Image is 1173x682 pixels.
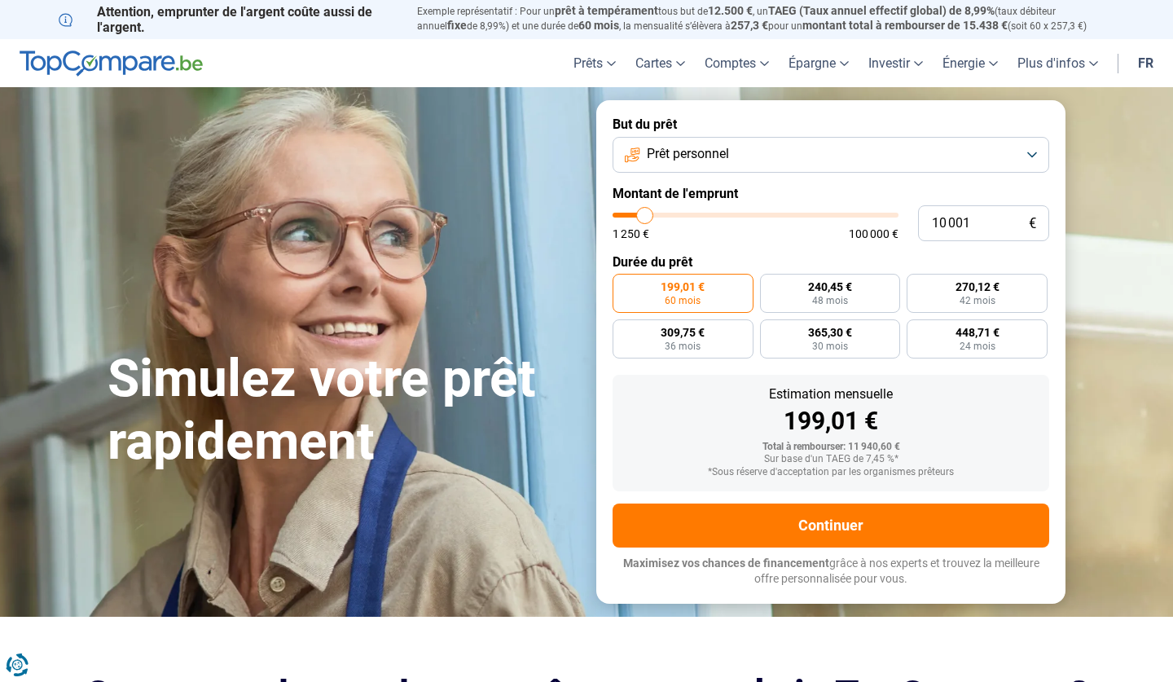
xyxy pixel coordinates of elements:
[613,254,1049,270] label: Durée du prêt
[623,557,829,570] span: Maximisez vos chances de financement
[59,4,398,35] p: Attention, emprunter de l'argent coûte aussi de l'argent.
[20,51,203,77] img: TopCompare
[665,341,701,351] span: 36 mois
[555,4,658,17] span: prêt à tempérament
[956,281,999,293] span: 270,12 €
[647,145,729,163] span: Prêt personnel
[812,296,848,306] span: 48 mois
[808,327,852,338] span: 365,30 €
[447,19,467,32] span: fixe
[768,4,995,17] span: TAEG (Taux annuel effectif global) de 8,99%
[613,186,1049,201] label: Montant de l'emprunt
[960,296,995,306] span: 42 mois
[613,228,649,240] span: 1 250 €
[417,4,1114,33] p: Exemple représentatif : Pour un tous but de , un (taux débiteur annuel de 8,99%) et une durée de ...
[613,504,1049,548] button: Continuer
[812,341,848,351] span: 30 mois
[626,39,695,87] a: Cartes
[613,137,1049,173] button: Prêt personnel
[695,39,779,87] a: Comptes
[808,281,852,293] span: 240,45 €
[578,19,619,32] span: 60 mois
[108,348,577,473] h1: Simulez votre prêt rapidement
[1029,217,1036,231] span: €
[564,39,626,87] a: Prêts
[960,341,995,351] span: 24 mois
[933,39,1008,87] a: Énergie
[626,442,1036,453] div: Total à rembourser: 11 940,60 €
[626,409,1036,433] div: 199,01 €
[708,4,753,17] span: 12.500 €
[956,327,999,338] span: 448,71 €
[626,454,1036,465] div: Sur base d'un TAEG de 7,45 %*
[626,388,1036,401] div: Estimation mensuelle
[1008,39,1108,87] a: Plus d'infos
[613,556,1049,587] p: grâce à nos experts et trouvez la meilleure offre personnalisée pour vous.
[626,467,1036,478] div: *Sous réserve d'acceptation par les organismes prêteurs
[849,228,898,240] span: 100 000 €
[779,39,859,87] a: Épargne
[613,117,1049,132] label: But du prêt
[731,19,768,32] span: 257,3 €
[802,19,1008,32] span: montant total à rembourser de 15.438 €
[661,327,705,338] span: 309,75 €
[661,281,705,293] span: 199,01 €
[665,296,701,306] span: 60 mois
[1128,39,1163,87] a: fr
[859,39,933,87] a: Investir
